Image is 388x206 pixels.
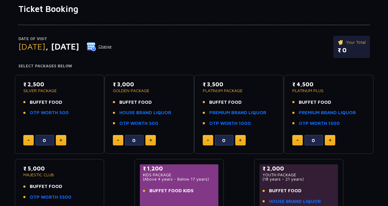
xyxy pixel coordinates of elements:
p: ₹ 4,500 [292,80,365,88]
a: PREMIUM BRAND LIQUOR [299,109,356,116]
p: ₹ 2,500 [23,80,96,88]
p: ₹ 5,000 [23,164,96,173]
img: plus [239,139,242,142]
p: (18 years - 21 years) [263,177,335,181]
button: Change [86,42,112,51]
img: minus [117,140,119,141]
p: ₹ 3,500 [203,80,275,88]
img: minus [207,140,209,141]
span: BUFFET FOOD [209,99,242,106]
p: KIDS PACKAGE [143,173,216,177]
a: OTP WORTH 1500 [299,120,340,127]
p: (Above 4 years - Below 17 years) [143,177,216,181]
a: OTP WORTH 1000 [209,120,251,127]
h1: Ticket Booking [18,4,370,14]
span: BUFFET FOOD [119,99,152,106]
p: ₹ 0 [338,46,366,55]
p: PLATINUM PLUS [292,88,365,93]
img: plus [60,139,62,142]
p: YOUTH PACKAGE [263,173,335,177]
p: ₹ 3,000 [113,80,186,88]
span: BUFFET FOOD [269,187,302,194]
a: OTP WORTH 500 [119,120,158,127]
span: BUFFET FOOD KIDS [149,187,194,194]
p: Date of Visit [18,36,112,42]
img: plus [329,139,332,142]
p: SILVER PACKAGE [23,88,96,93]
img: minus [28,140,29,141]
img: plus [149,139,152,142]
a: OTP WORTH 5500 [30,194,71,201]
p: GOLDEN PACKAGE [113,88,186,93]
p: ₹ 2,000 [263,164,335,173]
h4: Select Packages Below [18,64,370,69]
a: HOUSE BRAND LIQUOR [119,109,171,116]
span: BUFFET FOOD [30,183,62,190]
a: HOUSE BRAND LIQUOR [269,198,321,205]
span: BUFFET FOOD [299,99,331,106]
span: , [DATE] [45,41,79,51]
span: [DATE] [18,41,45,51]
a: PREMIUM BRAND LIQUOR [209,109,266,116]
p: PLATINUM PACKAGE [203,88,275,93]
span: BUFFET FOOD [30,99,62,106]
p: MAJESTIC CLUB [23,173,96,177]
p: ₹ 1,200 [143,164,216,173]
img: ticket [338,39,344,46]
img: minus [297,140,298,141]
a: OTP WORTH 500 [30,109,69,116]
p: Your Total [338,39,366,46]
